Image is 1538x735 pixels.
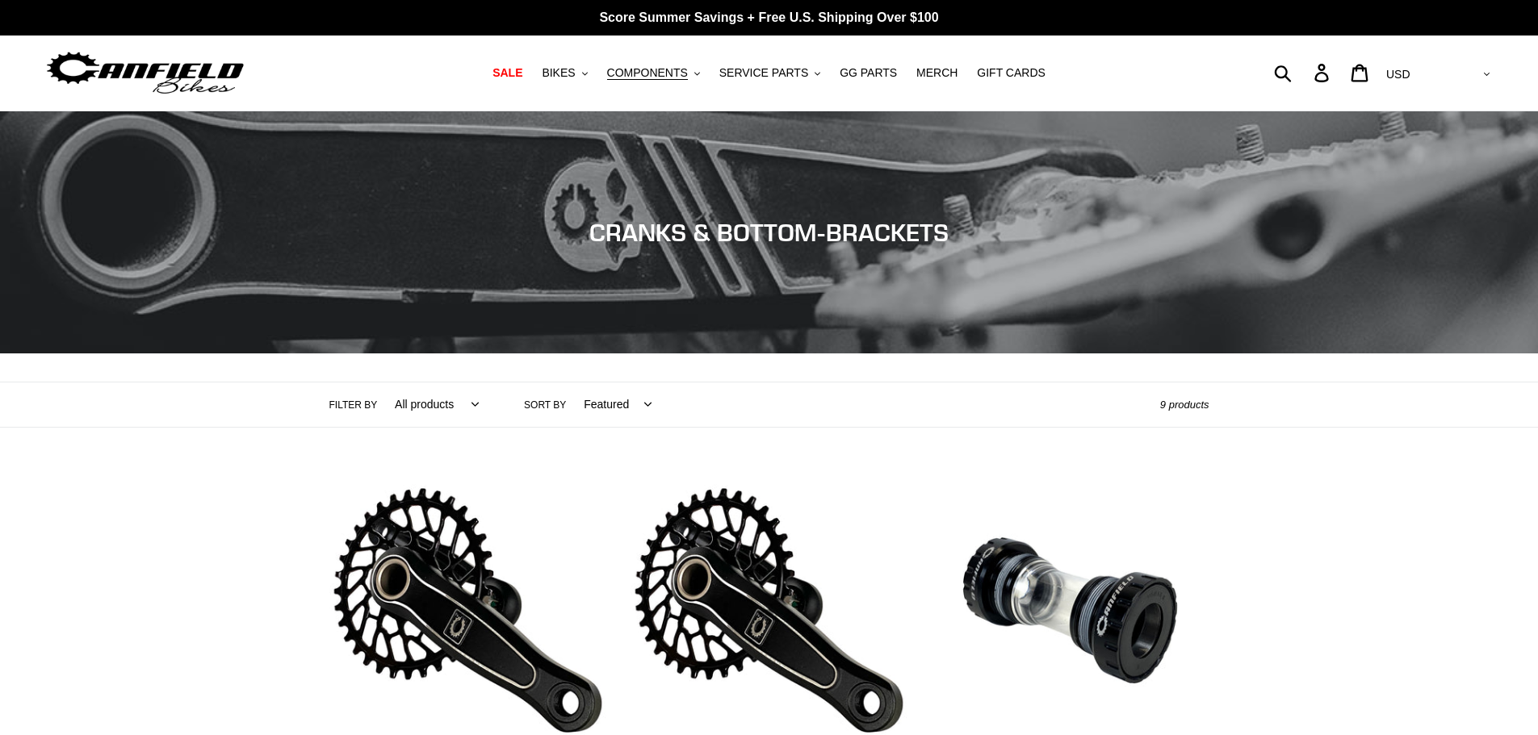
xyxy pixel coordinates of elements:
[840,66,897,80] span: GG PARTS
[832,62,905,84] a: GG PARTS
[44,48,246,98] img: Canfield Bikes
[534,62,595,84] button: BIKES
[492,66,522,80] span: SALE
[969,62,1054,84] a: GIFT CARDS
[916,66,958,80] span: MERCH
[607,66,688,80] span: COMPONENTS
[329,398,378,412] label: Filter by
[599,62,708,84] button: COMPONENTS
[1283,55,1324,90] input: Search
[589,218,949,247] span: CRANKS & BOTTOM-BRACKETS
[977,66,1046,80] span: GIFT CARDS
[542,66,575,80] span: BIKES
[524,398,566,412] label: Sort by
[1160,399,1209,411] span: 9 products
[719,66,808,80] span: SERVICE PARTS
[908,62,966,84] a: MERCH
[484,62,530,84] a: SALE
[711,62,828,84] button: SERVICE PARTS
